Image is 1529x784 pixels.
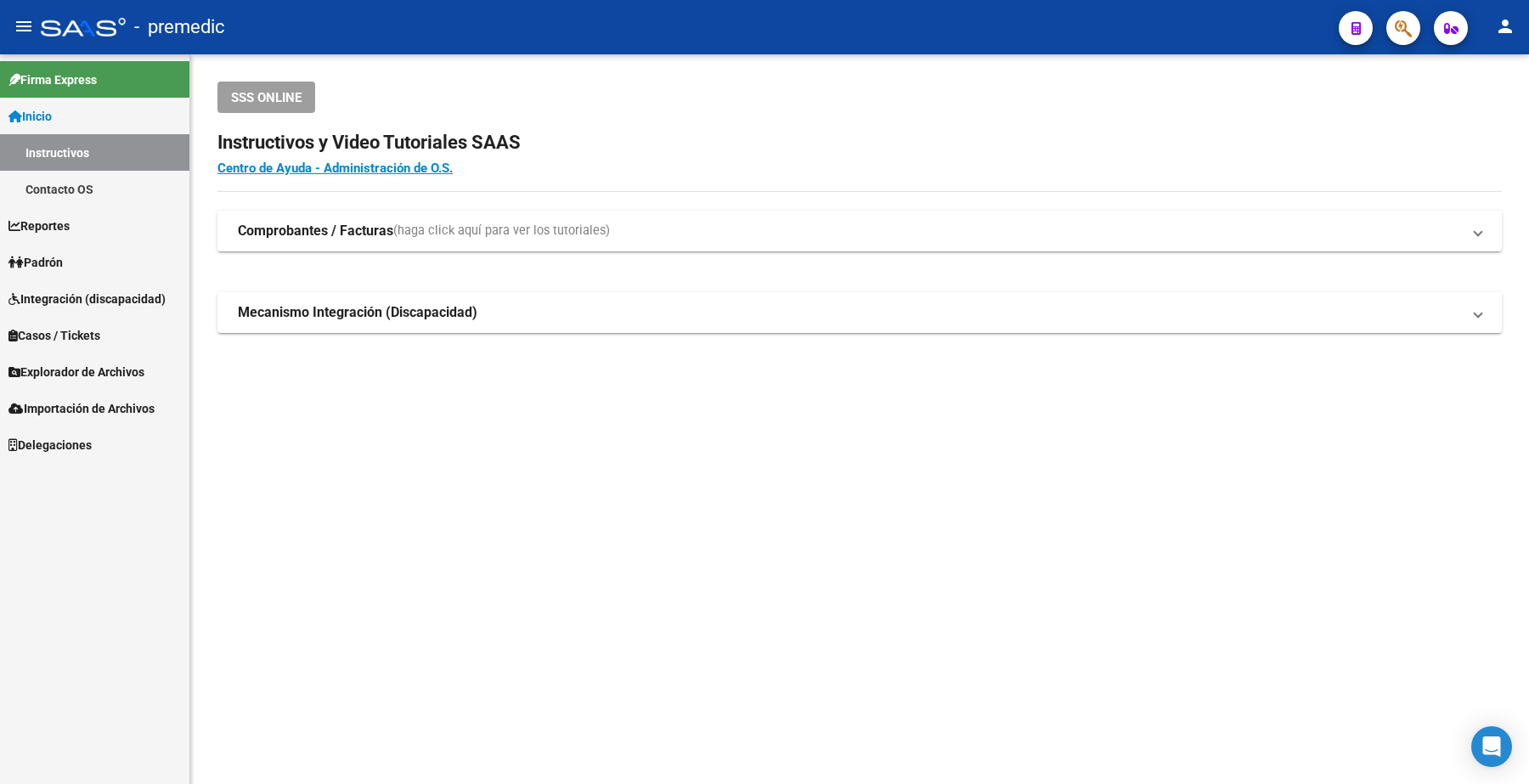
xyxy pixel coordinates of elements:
span: - premedic [134,8,225,46]
mat-icon: person [1495,16,1515,37]
span: Firma Express [8,71,97,89]
a: Centro de Ayuda - Administración de O.S. [217,161,453,176]
span: (haga click aquí para ver los tutoriales) [393,222,610,240]
span: Padrón [8,253,63,272]
span: Integración (discapacidad) [8,290,166,308]
span: Importación de Archivos [8,399,155,418]
div: Open Intercom Messenger [1471,726,1512,767]
mat-expansion-panel-header: Comprobantes / Facturas(haga click aquí para ver los tutoriales) [217,211,1502,251]
strong: Mecanismo Integración (Discapacidad) [238,303,477,322]
span: Explorador de Archivos [8,363,144,381]
h2: Instructivos y Video Tutoriales SAAS [217,127,1502,159]
span: Casos / Tickets [8,326,100,345]
strong: Comprobantes / Facturas [238,222,393,240]
span: Inicio [8,107,52,126]
mat-expansion-panel-header: Mecanismo Integración (Discapacidad) [217,292,1502,333]
mat-icon: menu [14,16,34,37]
span: SSS ONLINE [231,90,302,105]
span: Reportes [8,217,70,235]
span: Delegaciones [8,436,92,454]
button: SSS ONLINE [217,82,315,113]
